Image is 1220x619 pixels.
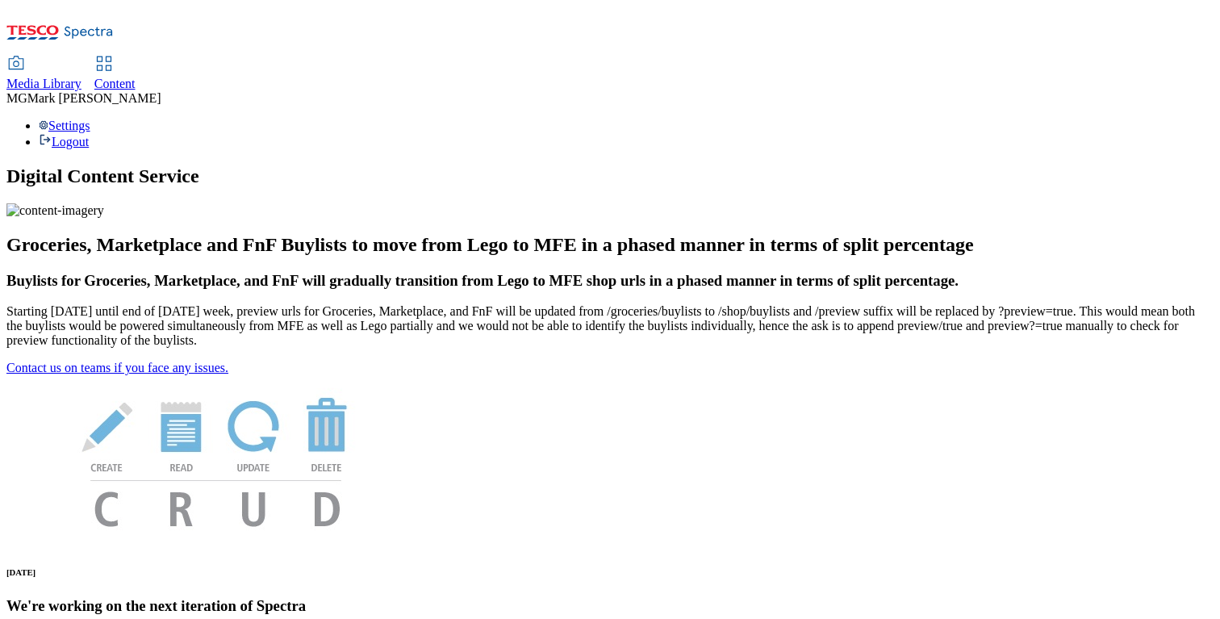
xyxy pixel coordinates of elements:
span: Content [94,77,136,90]
span: Media Library [6,77,81,90]
h3: We're working on the next iteration of Spectra [6,597,1214,615]
p: Starting [DATE] until end of [DATE] week, preview urls for Groceries, Marketplace, and FnF will b... [6,304,1214,348]
h1: Digital Content Service [6,165,1214,187]
a: Media Library [6,57,81,91]
span: MG [6,91,27,105]
h2: Groceries, Marketplace and FnF Buylists to move from Lego to MFE in a phased manner in terms of s... [6,234,1214,256]
h6: [DATE] [6,567,1214,577]
a: Logout [39,135,89,148]
a: Settings [39,119,90,132]
img: News Image [6,375,426,544]
a: Contact us on teams if you face any issues. [6,361,228,374]
img: content-imagery [6,203,104,218]
span: Mark [PERSON_NAME] [27,91,161,105]
a: Content [94,57,136,91]
h3: Buylists for Groceries, Marketplace, and FnF will gradually transition from Lego to MFE shop urls... [6,272,1214,290]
